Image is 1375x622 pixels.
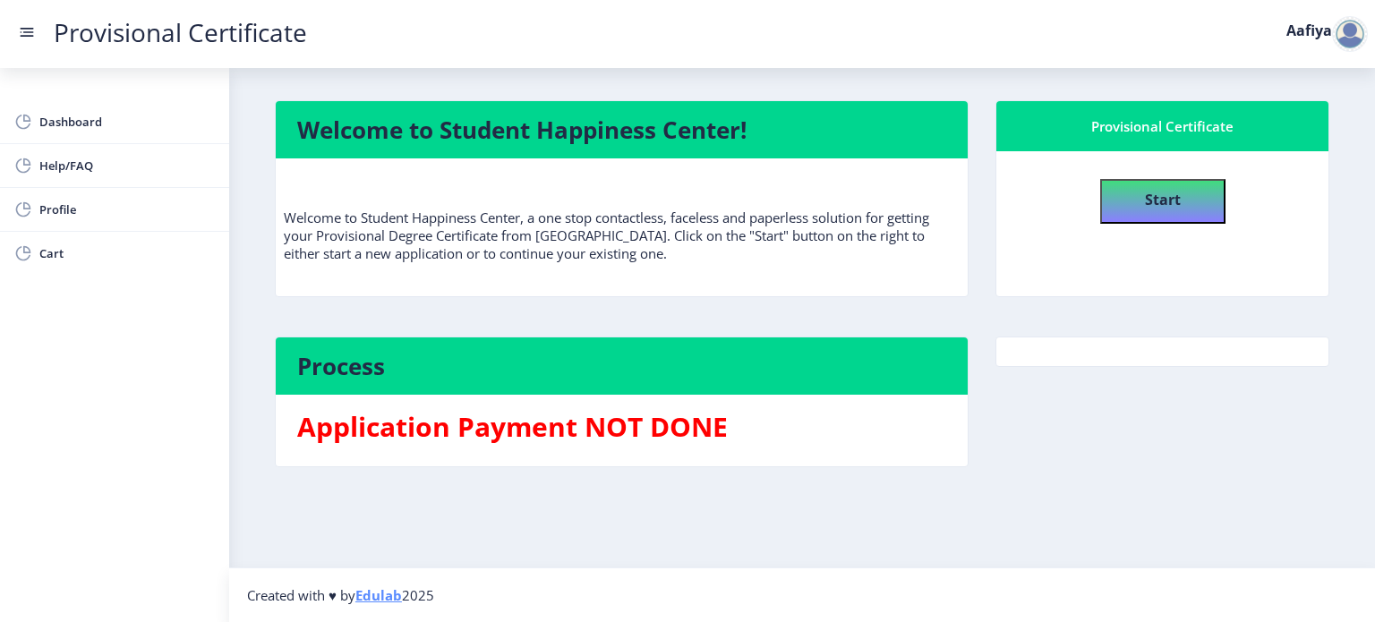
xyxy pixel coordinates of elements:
[39,155,215,176] span: Help/FAQ
[297,352,946,380] h4: Process
[247,586,434,604] span: Created with ♥ by 2025
[297,115,946,144] h4: Welcome to Student Happiness Center!
[1286,23,1332,38] label: Aafiya
[39,243,215,264] span: Cart
[36,23,325,42] a: Provisional Certificate
[1100,179,1226,224] button: Start
[1018,115,1307,137] div: Provisional Certificate
[284,173,960,262] p: Welcome to Student Happiness Center, a one stop contactless, faceless and paperless solution for ...
[1145,190,1181,209] b: Start
[39,199,215,220] span: Profile
[355,586,402,604] a: Edulab
[39,111,215,132] span: Dashboard
[297,409,946,445] h3: Application Payment NOT DONE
